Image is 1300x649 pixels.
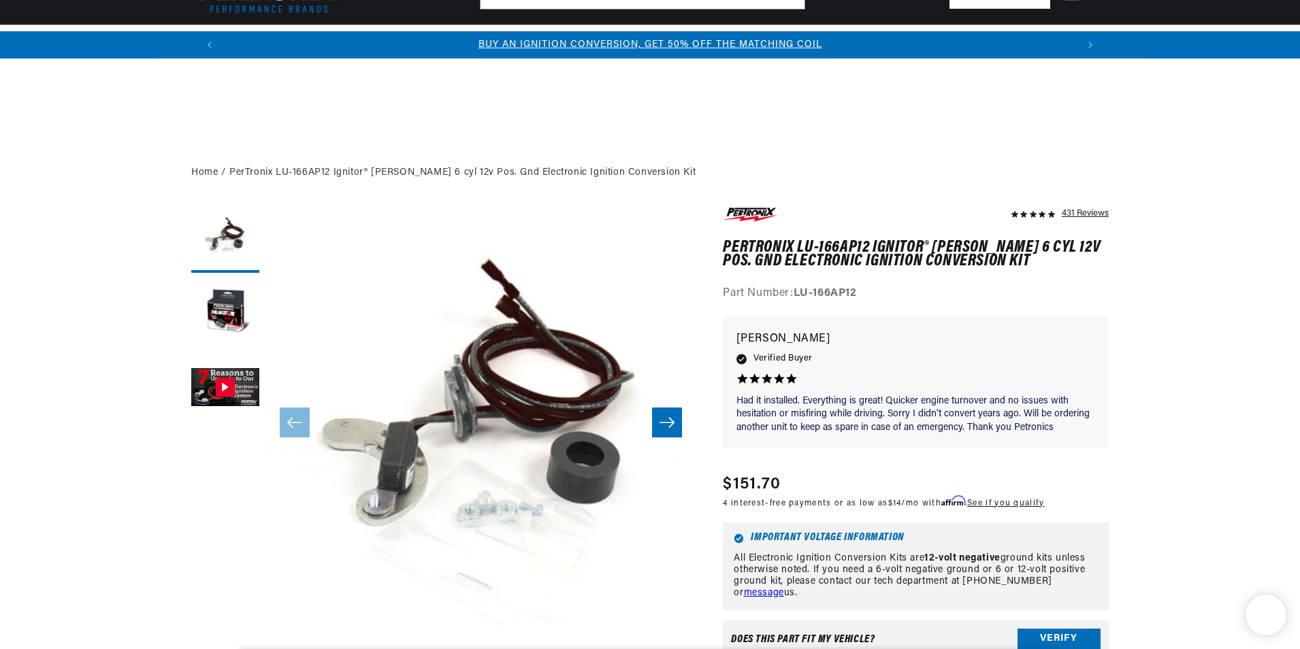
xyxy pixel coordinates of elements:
[736,395,1095,435] p: Had it installed. Everything is great! Quicker engine turnover and no issues with hesitation or m...
[414,25,587,57] summary: Headers, Exhausts & Components
[967,499,1044,507] a: See if you qualify - Learn more about Affirm Financing (opens in modal)
[652,407,682,437] button: Slide right
[794,288,857,299] strong: LU-166AP12
[723,497,1044,510] p: 4 interest-free payments or as low as /mo with .
[723,241,1109,269] h1: PerTronix LU-166AP12 Ignitor® [PERSON_NAME] 6 cyl 12v Pos. Gnd Electronic Ignition Conversion Kit
[723,285,1109,303] div: Part Number:
[1077,31,1104,59] button: Translation missing: en.sections.announcements.next_announcement
[664,25,764,57] summary: Battery Products
[191,165,1109,180] nav: breadcrumbs
[723,472,781,497] span: $151.70
[301,25,414,57] summary: Coils & Distributors
[191,25,301,57] summary: Ignition Conversions
[1062,205,1109,221] div: 431 Reviews
[736,330,1095,349] p: [PERSON_NAME]
[941,496,965,506] span: Affirm
[731,634,875,645] div: Does This part fit My vehicle?
[860,25,930,57] summary: Motorcycle
[888,499,902,507] span: $14
[191,205,259,273] button: Load image 1 in gallery view
[191,280,259,348] button: Load image 2 in gallery view
[924,553,1001,563] strong: 12-volt negative
[196,31,223,59] button: Translation missing: en.sections.announcements.previous_announcement
[734,553,1098,599] p: All Electronic Ignition Conversion Kits are ground kits unless otherwise noted. If you need a 6-v...
[734,533,1098,544] h6: Important Voltage Information
[587,25,664,57] summary: Engine Swaps
[191,205,696,641] media-gallery: Gallery Viewer
[744,588,784,598] a: message
[1026,25,1109,58] summary: Product Support
[229,165,696,180] a: PerTronix LU-166AP12 Ignitor® [PERSON_NAME] 6 cyl 12v Pos. Gnd Electronic Ignition Conversion Kit
[753,351,812,366] span: Verified Buyer
[280,407,310,437] button: Slide left
[157,31,1143,59] slideshow-component: Translation missing: en.sections.announcements.announcement_bar
[223,37,1077,52] div: Announcement
[478,39,822,50] a: BUY AN IGNITION CONVERSION, GET 50% OFF THE MATCHING COIL
[191,165,218,180] a: Home
[764,25,860,57] summary: Spark Plug Wires
[223,37,1077,52] div: 1 of 3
